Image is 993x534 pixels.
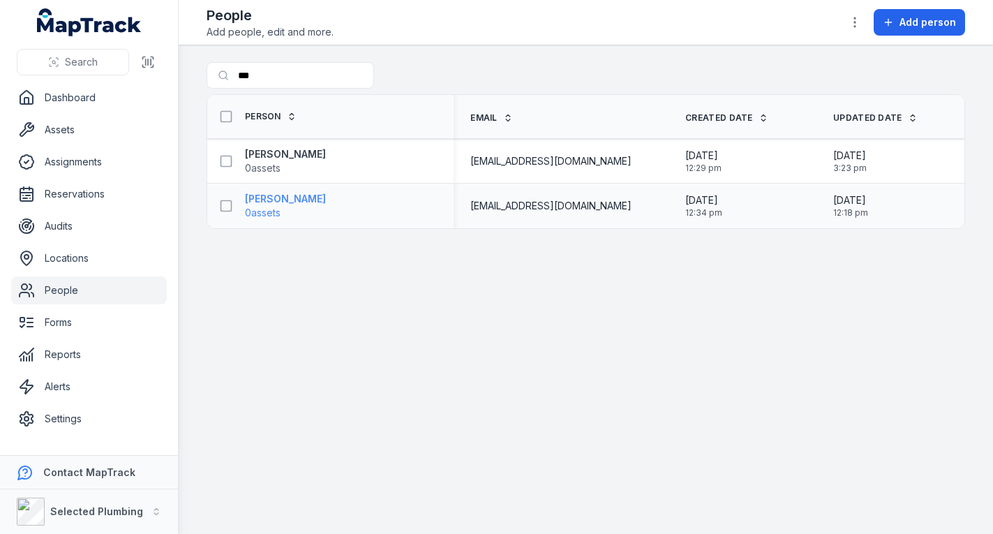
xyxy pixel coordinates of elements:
[245,192,326,220] a: [PERSON_NAME]0assets
[245,147,326,175] a: [PERSON_NAME]0assets
[11,405,167,433] a: Settings
[245,111,281,122] span: Person
[11,148,167,176] a: Assignments
[245,206,281,220] span: 0 assets
[17,49,129,75] button: Search
[833,149,867,163] span: [DATE]
[470,199,632,213] span: [EMAIL_ADDRESS][DOMAIN_NAME]
[685,112,753,124] span: Created Date
[11,116,167,144] a: Assets
[833,193,868,218] time: 8/6/2025, 12:18:05 PM
[685,149,722,174] time: 1/14/2025, 12:29:42 PM
[11,373,167,401] a: Alerts
[685,207,722,218] span: 12:34 pm
[245,111,297,122] a: Person
[833,193,868,207] span: [DATE]
[685,149,722,163] span: [DATE]
[685,112,768,124] a: Created Date
[874,9,965,36] button: Add person
[37,8,142,36] a: MapTrack
[899,15,956,29] span: Add person
[50,505,143,517] strong: Selected Plumbing
[43,466,135,478] strong: Contact MapTrack
[11,84,167,112] a: Dashboard
[470,154,632,168] span: [EMAIL_ADDRESS][DOMAIN_NAME]
[11,276,167,304] a: People
[11,212,167,240] a: Audits
[685,193,722,218] time: 4/29/2025, 12:34:36 PM
[470,112,513,124] a: Email
[833,163,867,174] span: 3:23 pm
[245,147,326,161] strong: [PERSON_NAME]
[685,193,722,207] span: [DATE]
[685,163,722,174] span: 12:29 pm
[11,309,167,336] a: Forms
[65,55,98,69] span: Search
[833,112,918,124] a: Updated Date
[11,180,167,208] a: Reservations
[207,25,334,39] span: Add people, edit and more.
[833,112,902,124] span: Updated Date
[833,207,868,218] span: 12:18 pm
[11,341,167,369] a: Reports
[470,112,498,124] span: Email
[833,149,867,174] time: 7/28/2025, 3:23:06 PM
[11,244,167,272] a: Locations
[207,6,334,25] h2: People
[245,161,281,175] span: 0 assets
[245,192,326,206] strong: [PERSON_NAME]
